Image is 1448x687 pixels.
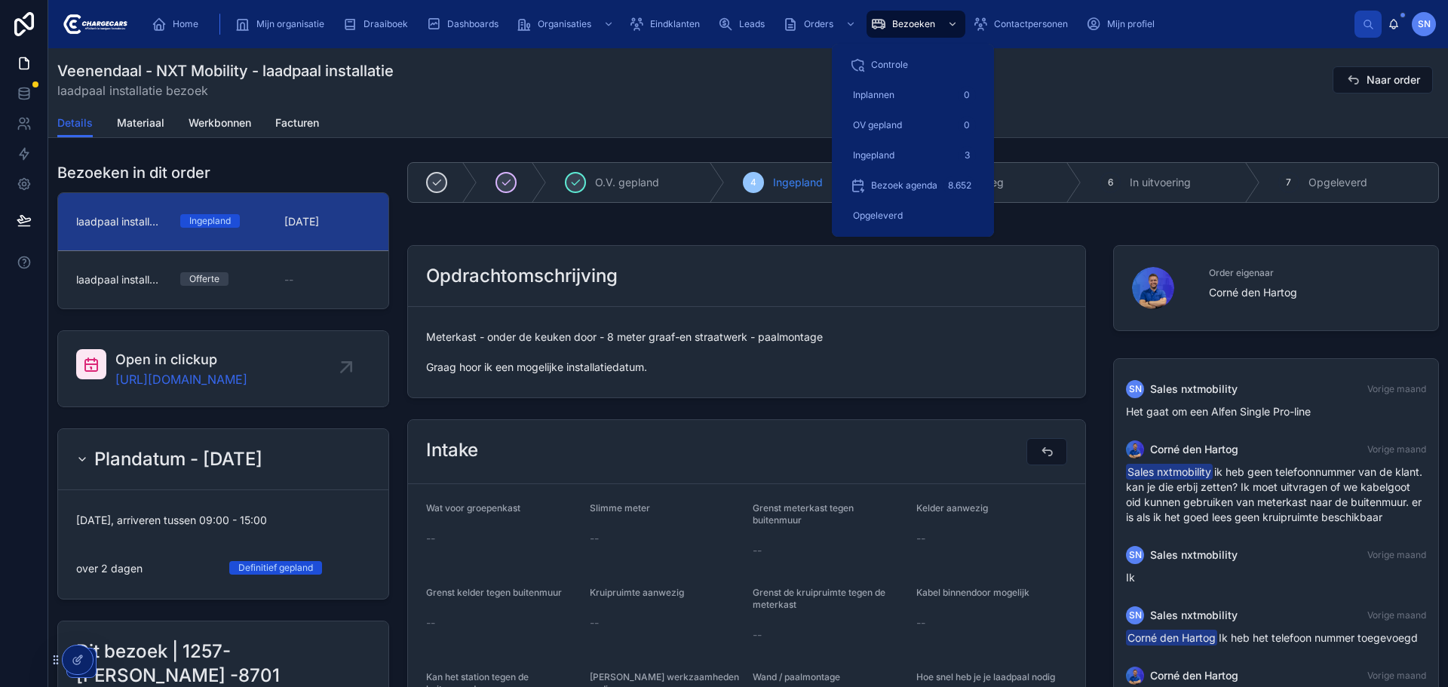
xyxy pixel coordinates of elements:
[1130,175,1191,190] span: In uitvoering
[58,331,388,406] a: Open in clickup[URL][DOMAIN_NAME]
[338,11,419,38] a: Draaiboek
[76,561,143,576] p: over 2 dagen
[958,146,976,164] div: 3
[871,59,908,71] span: Controle
[76,513,370,528] span: [DATE], arriveren tussen 09:00 - 15:00
[841,81,985,109] a: Inplannen0
[1367,383,1426,394] span: Vorige maand
[57,60,394,81] h1: Veenendaal - NXT Mobility - laadpaal installatie
[1126,464,1213,480] span: Sales nxtmobility
[753,502,854,526] span: Grenst meterkast tegen buitenmuur
[994,18,1068,30] span: Contactpersonen
[1126,571,1135,584] span: Ik
[140,8,1354,41] div: scrollable content
[867,11,965,38] a: Bezoeken
[853,210,903,222] span: Opgeleverd
[284,272,293,287] span: --
[739,18,765,30] span: Leads
[778,11,864,38] a: Orders
[804,18,833,30] span: Orders
[1333,66,1433,94] button: Naar order
[841,112,985,139] a: OV gepland0
[753,543,762,558] span: --
[422,11,509,38] a: Dashboards
[1126,465,1422,523] span: ik heb geen telefoonnummer van de klant. kan je die erbij zetten? Ik moet uitvragen of we kabelgo...
[189,115,251,130] span: Werkbonnen
[426,264,618,288] h2: Opdrachtomschrijving
[1209,285,1421,300] span: Corné den Hartog
[231,11,335,38] a: Mijn organisatie
[256,18,324,30] span: Mijn organisatie
[916,531,925,546] span: --
[1126,405,1311,418] span: Het gaat om een Alfen Single Pro-line
[595,175,659,190] span: O.V. gepland
[753,671,840,682] span: Wand / paalmontage
[57,162,210,183] h1: Bezoeken in dit order
[57,115,93,130] span: Details
[1150,442,1238,457] span: Corné den Hartog
[94,447,262,471] h2: Plandatum - [DATE]
[916,587,1029,598] span: Kabel binnendoor mogelijk
[58,250,388,308] a: laadpaal installatieOfferte--
[1150,382,1238,397] span: Sales nxtmobility
[892,18,935,30] span: Bezoeken
[284,214,370,229] span: [DATE]
[58,193,388,250] a: laadpaal installatieIngepland[DATE]
[189,109,251,140] a: Werkbonnen
[753,587,885,610] span: Grenst de kruipruimte tegen de meterkast
[1286,176,1291,189] span: 7
[916,615,925,630] span: --
[76,272,162,287] span: laadpaal installatie
[1367,609,1426,621] span: Vorige maand
[590,502,650,514] span: Slimme meter
[1081,11,1165,38] a: Mijn profiel
[841,142,985,169] a: Ingepland3
[1209,267,1421,279] span: Order eigenaar
[853,89,894,101] span: Inplannen
[173,18,198,30] span: Home
[1367,549,1426,560] span: Vorige maand
[1129,383,1142,395] span: Sn
[426,531,435,546] span: --
[590,615,599,630] span: --
[1126,630,1217,646] span: Corné den Hartog
[841,51,985,78] a: Controle
[853,119,902,131] span: OV gepland
[275,115,319,130] span: Facturen
[1367,443,1426,455] span: Vorige maand
[841,202,985,229] a: Opgeleverd
[1107,18,1155,30] span: Mijn profiel
[447,18,499,30] span: Dashboards
[117,109,164,140] a: Materiaal
[426,587,562,598] span: Grenst kelder tegen buitenmuur
[1129,609,1142,621] span: Sn
[238,561,313,575] div: Definitief gepland
[590,587,684,598] span: Kruipruimte aanwezig
[426,438,478,462] h2: Intake
[364,18,408,30] span: Draaiboek
[1129,549,1142,561] span: Sn
[753,627,762,643] span: --
[1126,631,1418,644] span: Ik heb het telefoon nummer toegevoegd
[916,502,988,514] span: Kelder aanwezig
[57,109,93,138] a: Details
[115,370,247,388] a: [URL][DOMAIN_NAME]
[189,214,231,228] div: Ingepland
[426,330,1067,375] span: Meterkast - onder de keuken door - 8 meter graaf-en straatwerk - paalmontage Graag hoor ik een mo...
[1108,176,1113,189] span: 6
[512,11,621,38] a: Organisaties
[426,502,520,514] span: Wat voor groepenkast
[115,349,247,370] span: Open in clickup
[57,81,394,100] span: laadpaal installatie bezoek
[590,531,599,546] span: --
[76,214,162,229] span: laadpaal installatie
[117,115,164,130] span: Materiaal
[275,109,319,140] a: Facturen
[1418,18,1431,30] span: Sn
[943,176,976,195] div: 8.652
[1150,668,1238,683] span: Corné den Hartog
[1150,608,1238,623] span: Sales nxtmobility
[871,179,937,192] span: Bezoek agenda
[773,175,823,190] span: Ingepland
[147,11,209,38] a: Home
